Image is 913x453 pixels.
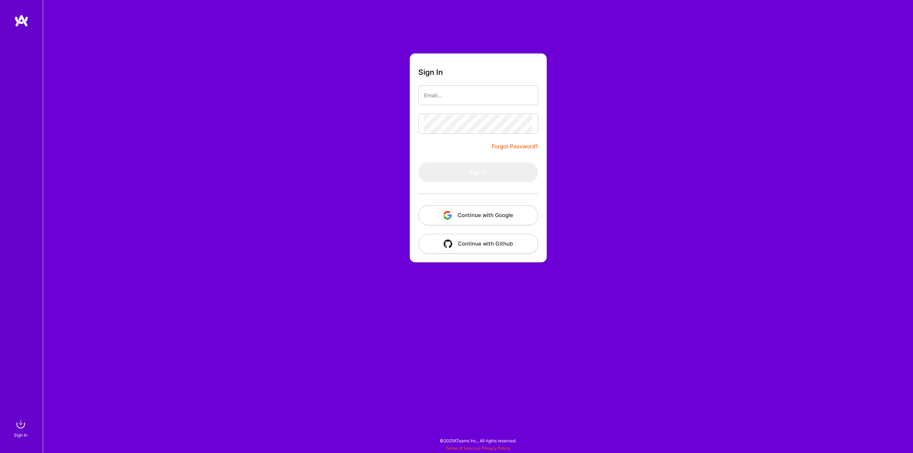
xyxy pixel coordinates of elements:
[492,142,538,151] a: Forgot Password?
[443,211,452,220] img: icon
[418,68,443,77] h3: Sign In
[14,431,27,439] div: Sign In
[14,14,29,27] img: logo
[418,205,538,225] button: Continue with Google
[418,234,538,254] button: Continue with Github
[445,446,479,451] a: Terms of Service
[444,240,452,248] img: icon
[418,162,538,182] button: Sign In
[43,432,913,449] div: © 2025 ATeams Inc., All rights reserved.
[424,86,532,104] input: Email...
[481,446,510,451] a: Privacy Policy
[445,446,510,451] span: |
[14,417,28,431] img: sign in
[15,417,28,439] a: sign inSign In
